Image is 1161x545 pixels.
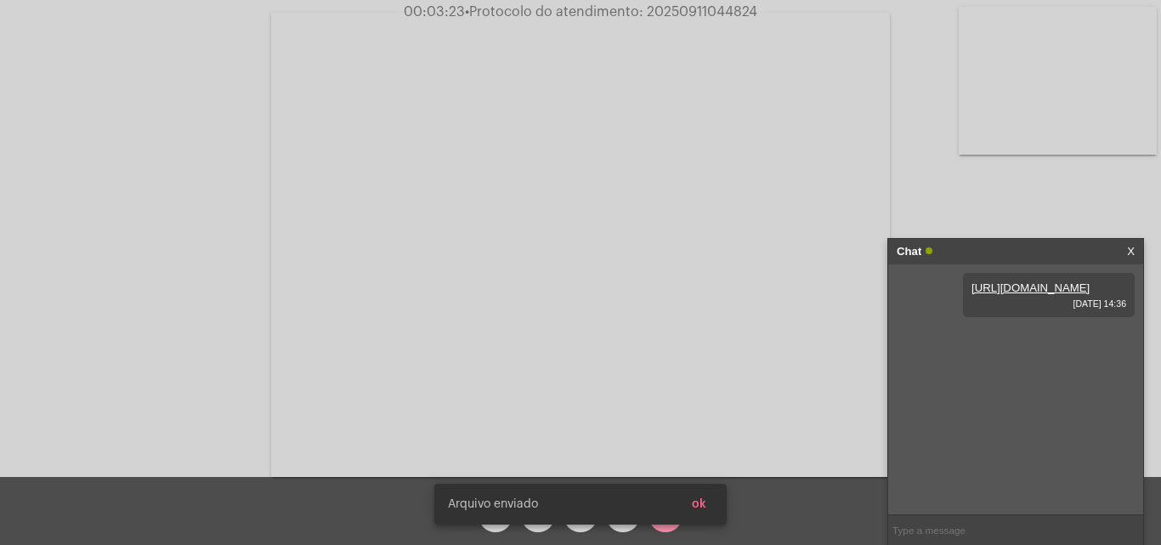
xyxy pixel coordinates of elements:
[448,496,538,513] span: Arquivo enviado
[692,498,706,510] span: ok
[888,515,1143,545] input: Type a message
[404,5,465,19] span: 00:03:23
[926,247,932,254] span: Online
[465,5,469,19] span: •
[971,281,1090,294] a: [URL][DOMAIN_NAME]
[897,239,921,264] strong: Chat
[465,5,757,19] span: Protocolo do atendimento: 20250911044824
[1127,239,1135,264] a: X
[971,298,1126,309] span: [DATE] 14:36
